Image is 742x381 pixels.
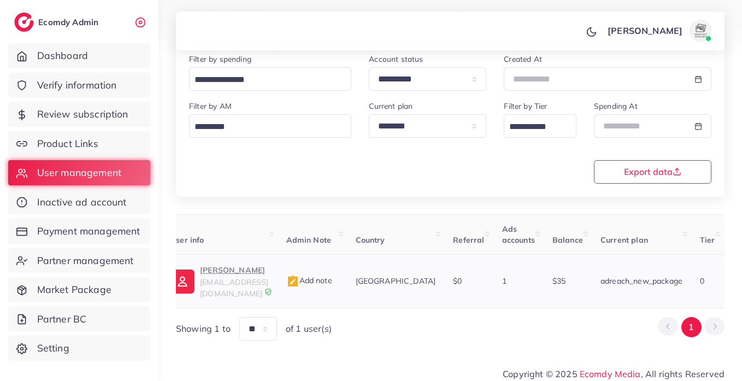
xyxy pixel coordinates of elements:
p: [PERSON_NAME] [608,24,682,37]
input: Search for option [191,72,337,89]
h2: Ecomdy Admin [38,17,101,27]
span: Verify information [37,78,117,92]
span: Export data [624,167,681,176]
a: Partner management [8,248,150,273]
span: [GEOGRAPHIC_DATA] [356,276,436,286]
a: Product Links [8,131,150,156]
a: Ecomdy Media [580,368,641,379]
a: Inactive ad account [8,190,150,215]
span: Showing 1 to [176,323,231,335]
span: , All rights Reserved [641,367,725,380]
a: Verify information [8,73,150,98]
span: 0 [700,276,704,286]
span: Payment management [37,224,140,238]
div: Search for option [189,114,351,138]
img: avatar [690,20,711,42]
span: Add note [286,276,332,285]
span: of 1 user(s) [286,323,332,335]
img: logo [14,13,34,32]
span: User info [170,235,204,245]
span: Review subscription [37,107,128,121]
span: Dashboard [37,49,88,63]
a: Setting [8,336,150,361]
button: Export data [594,160,711,184]
input: Search for option [191,119,337,136]
span: Inactive ad account [37,195,127,209]
label: Filter by AM [189,101,232,112]
ul: Pagination [658,317,725,337]
label: Filter by spending [189,54,251,65]
span: [EMAIL_ADDRESS][DOMAIN_NAME] [200,277,268,298]
span: Country [356,235,385,245]
label: Filter by Tier [504,101,547,112]
label: Created At [504,54,542,65]
span: Tier [700,235,715,245]
span: Market Package [37,283,111,297]
span: User management [37,166,121,180]
a: Partner BC [8,307,150,332]
a: Payment management [8,219,150,244]
label: Spending At [594,101,638,112]
input: Search for option [505,119,562,136]
span: Referral [453,235,484,245]
a: [PERSON_NAME][EMAIL_ADDRESS][DOMAIN_NAME] [170,263,268,299]
p: [PERSON_NAME] [200,263,268,277]
span: Partner management [37,254,134,268]
button: Go to page 1 [681,317,702,337]
span: Current plan [600,235,648,245]
span: Product Links [37,137,98,151]
div: Search for option [504,114,576,138]
a: logoEcomdy Admin [14,13,101,32]
label: Current plan [369,101,413,112]
span: Balance [552,235,583,245]
span: $35 [552,276,566,286]
label: Account status [369,54,423,65]
span: Admin Note [286,235,332,245]
span: adreach_new_package [600,276,682,286]
a: Dashboard [8,43,150,68]
div: Search for option [189,67,351,91]
span: 1 [502,276,507,286]
img: 9CAL8B2pu8EFxCJHYAAAAldEVYdGRhdGU6Y3JlYXRlADIwMjItMTItMDlUMDQ6NTg6MzkrMDA6MDBXSlgLAAAAJXRFWHRkYXR... [264,288,272,296]
span: $0 [453,276,462,286]
span: Copyright © 2025 [503,367,725,380]
a: User management [8,160,150,185]
img: admin_note.cdd0b510.svg [286,275,299,288]
a: [PERSON_NAME]avatar [602,20,716,42]
a: Market Package [8,277,150,302]
span: Partner BC [37,312,87,326]
a: Review subscription [8,102,150,127]
span: Ads accounts [502,224,535,245]
span: Setting [37,341,69,355]
img: ic-user-info.36bf1079.svg [170,269,195,294]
